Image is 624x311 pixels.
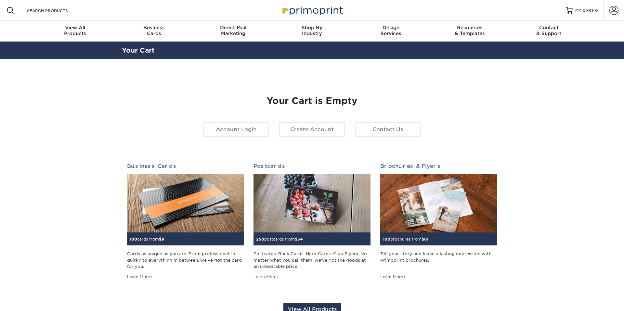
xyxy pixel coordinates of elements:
div: Services [351,25,430,36]
div: Tell your story and leave a lasting impression with Primoprint brochures. [380,251,497,269]
a: Brochures & Flyers 100brochures from$61 Tell your story and leave a lasting impression with Primo... [380,163,497,280]
div: Cards [115,25,194,36]
div: & Templates [430,25,509,36]
div: Learn More [380,274,406,280]
a: Create Account [279,122,345,137]
a: Contact& Support [509,21,588,42]
span: Direct Mail [194,25,273,31]
div: Cards as unique as you are. From professional to quirky to everything in between, we've got the c... [127,251,244,269]
a: Your Cart [122,46,155,54]
span: 61 [424,237,428,242]
small: brochures from [383,237,428,242]
span: Business [115,25,194,31]
div: Learn More [127,274,153,280]
span: Design [351,25,430,31]
span: Contact [509,25,588,31]
span: $ [295,237,297,242]
img: Business Cards [127,174,244,233]
span: 100 [130,237,137,242]
a: Contact Us [355,122,421,137]
div: & Support [509,25,588,36]
span: 100 [383,237,390,242]
span: View All [36,25,115,31]
a: Account Login [203,122,269,137]
span: $ [159,237,162,242]
h2: Brochures & Flyers [380,163,497,169]
div: Marketing [194,25,273,36]
div: Postcards. Rack Cards. Hero Cards. Club Flyers. No matter what you call them, we've got the goods... [253,251,370,269]
img: Primoprint [279,3,344,17]
div: Learn More [253,274,279,280]
small: cards from [130,237,164,242]
span: 0 [595,8,598,13]
span: Shop By [273,25,352,31]
img: Postcards [253,174,370,233]
a: Shop ByIndustry [273,21,352,42]
span: 54 [297,237,303,242]
img: Brochures & Flyers [380,174,497,233]
a: Postcards 250postcards from$54 Postcards. Rack Cards. Hero Cards. Club Flyers. No matter what you... [253,163,370,280]
span: Resources [430,25,509,31]
a: Resources& Templates [430,21,509,42]
div: Products [36,25,115,36]
a: View AllProducts [36,21,115,42]
a: BusinessCards [115,21,194,42]
span: 250 [256,237,264,242]
span: MY CART [575,8,594,13]
a: Business Cards 100cards from$9 Cards as unique as you are. From professional to quirky to everyth... [127,163,244,280]
div: Industry [273,25,352,36]
h1: Your Cart is Empty [127,95,497,106]
span: $ [422,237,424,242]
a: Direct MailMarketing [194,21,273,42]
span: 9 [162,237,164,242]
h2: Business Cards [127,163,244,169]
input: SEARCH PRODUCTS..... [26,6,90,14]
a: DesignServices [351,21,430,42]
small: postcards from [256,237,303,242]
h2: Postcards [253,163,370,169]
